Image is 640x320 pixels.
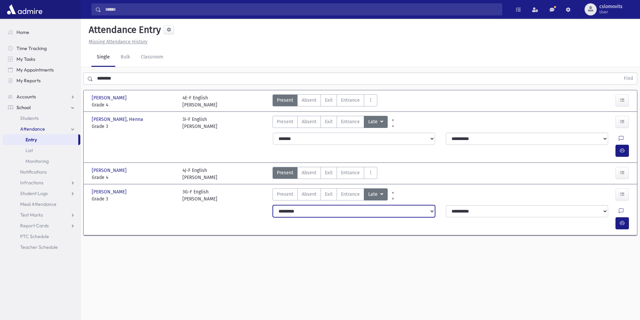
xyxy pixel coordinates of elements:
[20,190,48,196] span: Student Logs
[5,3,44,16] img: AdmirePro
[20,126,45,132] span: Attendance
[302,118,316,125] span: Absent
[182,167,217,181] div: 4J-F English [PERSON_NAME]
[368,191,379,198] span: Late
[3,231,80,242] a: PTC Schedule
[620,73,637,84] button: Find
[20,115,39,121] span: Students
[272,116,388,130] div: AttTypes
[16,104,31,110] span: School
[20,180,43,186] span: Infractions
[3,113,80,124] a: Students
[599,9,623,15] span: User
[277,191,293,198] span: Present
[364,188,388,200] button: Late
[20,223,49,229] span: Report Cards
[272,167,377,181] div: AttTypes
[20,244,58,250] span: Teacher Schedule
[277,97,293,104] span: Present
[182,188,217,202] div: 3G-F English [PERSON_NAME]
[101,3,502,15] input: Search
[26,137,37,143] span: Entry
[92,167,128,174] span: [PERSON_NAME]
[3,188,80,199] a: Student Logs
[86,39,147,45] a: Missing Attendance History
[182,94,217,108] div: 4E-F English [PERSON_NAME]
[3,210,80,220] a: Test Marks
[3,242,80,253] a: Teacher Schedule
[89,39,147,45] u: Missing Attendance History
[115,48,135,67] a: Bulk
[599,4,623,9] span: cslomovits
[20,201,56,207] span: Meal Attendance
[16,78,41,84] span: My Reports
[92,123,176,130] span: Grade 3
[302,191,316,198] span: Absent
[277,169,293,176] span: Present
[341,169,360,176] span: Entrance
[92,174,176,181] span: Grade 4
[272,188,388,202] div: AttTypes
[92,188,128,195] span: [PERSON_NAME]
[16,56,35,62] span: My Tasks
[325,118,333,125] span: Exit
[91,48,115,67] a: Single
[86,24,161,36] h5: Attendance Entry
[3,167,80,177] a: Notifications
[92,195,176,202] span: Grade 3
[92,94,128,101] span: [PERSON_NAME]
[3,102,80,113] a: School
[325,169,333,176] span: Exit
[3,199,80,210] a: Meal Attendance
[302,169,316,176] span: Absent
[364,116,388,128] button: Late
[302,97,316,104] span: Absent
[3,156,80,167] a: Monitoring
[16,45,47,51] span: Time Tracking
[3,75,80,86] a: My Reports
[182,116,217,130] div: 3I-F English [PERSON_NAME]
[277,118,293,125] span: Present
[26,158,49,164] span: Monitoring
[92,101,176,108] span: Grade 4
[3,91,80,102] a: Accounts
[3,124,80,134] a: Attendance
[3,134,78,145] a: Entry
[325,191,333,198] span: Exit
[3,64,80,75] a: My Appointments
[3,43,80,54] a: Time Tracking
[26,147,33,153] span: List
[135,48,169,67] a: Classroom
[325,97,333,104] span: Exit
[341,118,360,125] span: Entrance
[341,97,360,104] span: Entrance
[3,177,80,188] a: Infractions
[3,54,80,64] a: My Tasks
[272,94,377,108] div: AttTypes
[3,27,80,38] a: Home
[368,118,379,126] span: Late
[20,212,43,218] span: Test Marks
[3,145,80,156] a: List
[16,94,36,100] span: Accounts
[92,116,144,123] span: [PERSON_NAME], Henna
[16,29,29,35] span: Home
[20,169,47,175] span: Notifications
[20,233,49,239] span: PTC Schedule
[16,67,54,73] span: My Appointments
[3,220,80,231] a: Report Cards
[341,191,360,198] span: Entrance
